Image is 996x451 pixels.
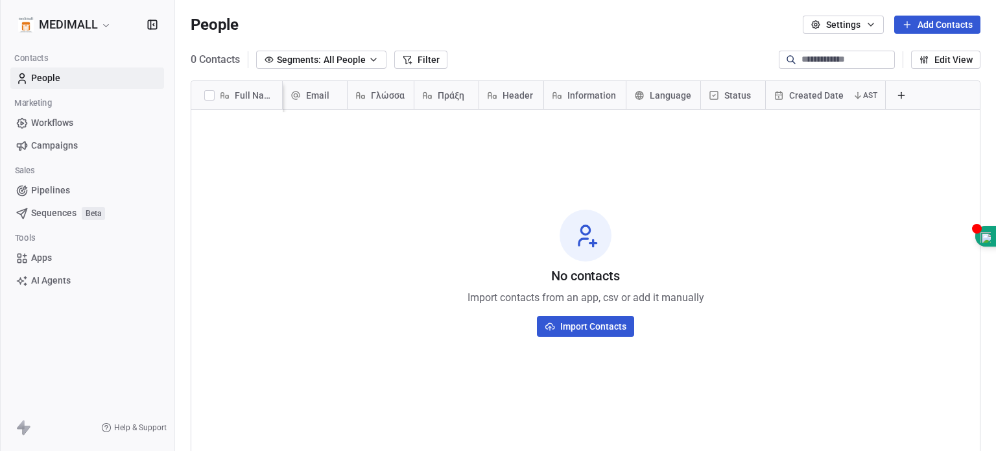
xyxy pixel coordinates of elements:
[468,290,704,306] span: Import contacts from an app, csv or add it manually
[10,180,164,201] a: Pipelines
[803,16,884,34] button: Settings
[16,14,114,36] button: MEDIMALL
[10,270,164,291] a: AI Agents
[789,89,844,102] span: Created Date
[283,81,347,109] div: Email
[537,311,634,337] a: Import Contacts
[650,89,691,102] span: Language
[306,89,329,102] span: Email
[31,206,77,220] span: Sequences
[31,274,71,287] span: AI Agents
[503,89,533,102] span: Header
[544,81,626,109] div: Information
[438,89,464,102] span: Πράξη
[283,110,981,447] div: grid
[724,89,751,102] span: Status
[551,267,620,285] span: No contacts
[39,16,98,33] span: MEDIMALL
[766,81,885,109] div: Created DateAST
[31,71,60,85] span: People
[394,51,447,69] button: Filter
[18,17,34,32] img: Medimall%20logo%20(2).1.jpg
[10,135,164,156] a: Campaigns
[537,316,634,337] button: Import Contacts
[31,139,78,152] span: Campaigns
[9,161,40,180] span: Sales
[863,90,877,101] span: AST
[235,89,274,102] span: Full Name
[10,112,164,134] a: Workflows
[191,15,239,34] span: People
[10,67,164,89] a: People
[626,81,700,109] div: Language
[82,207,105,220] span: Beta
[101,422,167,433] a: Help & Support
[31,116,73,130] span: Workflows
[324,53,366,67] span: All People
[371,89,405,102] span: Γλώσσα
[10,247,164,269] a: Apps
[191,81,282,109] div: Full Name
[31,184,70,197] span: Pipelines
[114,422,167,433] span: Help & Support
[277,53,321,67] span: Segments:
[10,202,164,224] a: SequencesBeta
[414,81,479,109] div: Πράξη
[952,407,983,438] iframe: Intercom live chat
[9,228,41,248] span: Tools
[894,16,980,34] button: Add Contacts
[8,49,53,68] span: Contacts
[191,52,240,67] span: 0 Contacts
[701,81,765,109] div: Status
[191,110,283,447] div: grid
[31,251,52,265] span: Apps
[567,89,616,102] span: Information
[911,51,980,69] button: Edit View
[479,81,543,109] div: Header
[8,93,58,113] span: Marketing
[348,81,414,109] div: Γλώσσα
